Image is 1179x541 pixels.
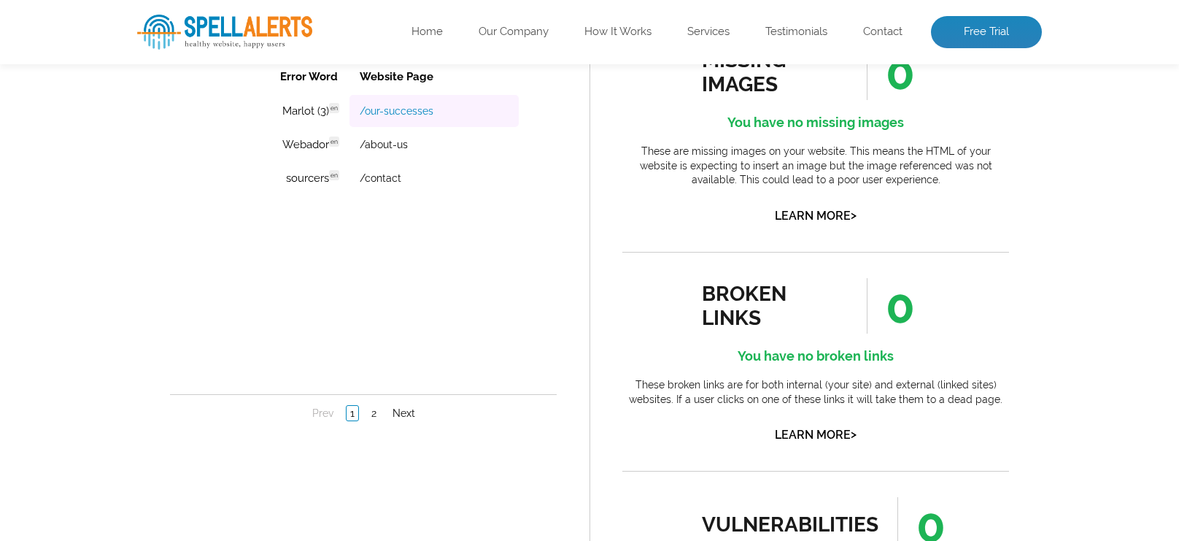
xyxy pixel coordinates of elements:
a: Contact [863,25,902,39]
td: sourcers [38,104,178,136]
p: These broken links are for both internal (your site) and external (linked sites) websites. If a u... [622,378,1009,407]
img: SpellAlerts [137,15,312,50]
a: Next [219,348,249,362]
span: en [159,45,169,55]
a: /our-successes [190,47,263,58]
div: broken links [702,282,834,330]
span: 0 [867,278,915,334]
a: Our Company [479,25,549,39]
span: en [159,78,169,88]
a: Learn More> [775,428,857,442]
a: Home [411,25,443,39]
a: Services [687,25,730,39]
h4: You have no missing images [622,111,1009,134]
a: How It Works [584,25,652,39]
p: These are missing images on your website. This means the HTML of your website is expecting to ins... [622,145,1009,188]
td: Webador [38,70,178,102]
a: 1 [176,347,189,363]
a: /about-us [190,80,238,92]
h4: You have no broken links [622,345,1009,368]
div: vulnerabilities [702,513,879,537]
span: > [851,205,857,226]
a: 2 [198,348,210,362]
a: Free Trial [931,16,1042,48]
span: en [159,112,169,122]
div: missing images [702,48,834,96]
th: Error Word [38,1,178,35]
span: 0 [867,45,915,100]
th: Website Page [179,1,349,35]
span: > [851,424,857,445]
a: /contact [190,114,231,126]
a: Learn More> [775,209,857,223]
td: Marlot (3) [38,37,178,69]
a: Testimonials [765,25,827,39]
